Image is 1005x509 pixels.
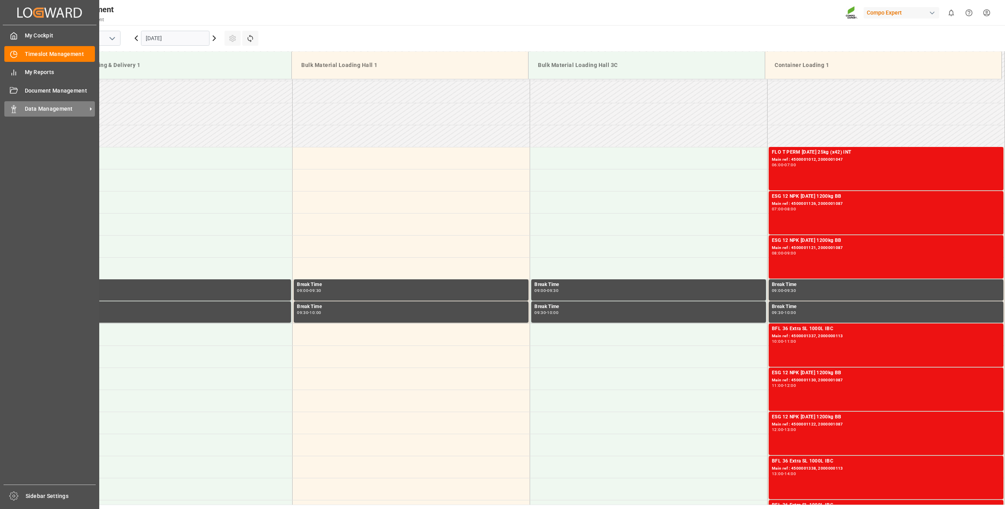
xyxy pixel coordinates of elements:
div: - [783,472,784,476]
div: Main ref : 4500001337, 2000000113 [772,333,1000,340]
div: 10:00 [547,311,558,314]
div: 09:30 [772,311,783,314]
div: 12:00 [772,428,783,431]
div: ESG 12 NPK [DATE] 1200kg BB [772,193,1000,201]
div: - [783,163,784,167]
div: 07:00 [784,163,796,167]
div: - [783,289,784,292]
div: Break Time [534,281,763,289]
div: Main ref : 4500001012, 2000001047 [772,156,1000,163]
div: Bulk Material Loading Hall 3C [535,58,758,72]
div: 09:30 [784,289,796,292]
div: FLO T PERM [DATE] 25kg (x42) INT [772,149,1000,156]
img: Screenshot%202023-09-29%20at%2010.02.21.png_1712312052.png [846,6,858,20]
a: My Cockpit [4,28,95,43]
div: Main ref : 4500001130, 2000001087 [772,377,1000,384]
div: BFL 36 Extra SL 1000L IBC [772,325,1000,333]
div: - [783,251,784,255]
div: Main ref : 4500001121, 2000001087 [772,245,1000,251]
div: Main ref : 4500001338, 2000000113 [772,465,1000,472]
div: 09:00 [534,289,546,292]
span: Sidebar Settings [26,492,96,500]
div: 09:00 [784,251,796,255]
div: Main ref : 4500001126, 2000001087 [772,201,1000,207]
span: My Cockpit [25,32,95,40]
button: Help Center [960,4,978,22]
a: Timeslot Management [4,46,95,61]
div: 13:00 [784,428,796,431]
div: Break Time [59,281,288,289]
div: 09:00 [297,289,308,292]
div: 09:00 [772,289,783,292]
div: Break Time [59,303,288,311]
div: 12:00 [784,384,796,387]
div: 10:00 [772,340,783,343]
span: My Reports [25,68,95,76]
div: 09:30 [297,311,308,314]
div: ESG 12 NPK [DATE] 1200kg BB [772,237,1000,245]
div: 10:00 [784,311,796,314]
div: Break Time [297,281,525,289]
div: 11:00 [772,384,783,387]
div: 07:00 [772,207,783,211]
div: Break Time [772,303,1000,311]
div: Bulk Material Loading Hall 1 [298,58,522,72]
div: Break Time [772,281,1000,289]
div: - [783,311,784,314]
div: - [546,311,547,314]
div: - [783,207,784,211]
div: - [308,311,310,314]
div: - [308,289,310,292]
div: 09:30 [310,289,321,292]
div: Compo Expert [864,7,939,19]
div: Container Loading 1 [771,58,995,72]
div: - [783,428,784,431]
div: 10:00 [310,311,321,314]
div: BFL 36 Extra SL 1000L IBC [772,457,1000,465]
div: - [783,384,784,387]
button: Compo Expert [864,5,942,20]
div: 09:30 [547,289,558,292]
div: 09:30 [534,311,546,314]
div: Break Time [297,303,525,311]
div: 08:00 [772,251,783,255]
div: 11:00 [784,340,796,343]
span: Document Management [25,87,95,95]
div: Main ref : 4500001122, 2000001087 [772,421,1000,428]
div: ESG 12 NPK [DATE] 1200kg BB [772,413,1000,421]
input: DD.MM.YYYY [141,31,210,46]
button: open menu [106,32,118,45]
button: show 0 new notifications [942,4,960,22]
div: Break Time [534,303,763,311]
div: - [546,289,547,292]
div: 14:00 [784,472,796,476]
div: 13:00 [772,472,783,476]
div: 06:00 [772,163,783,167]
div: 08:00 [784,207,796,211]
div: ESG 12 NPK [DATE] 1200kg BB [772,369,1000,377]
div: Paletts Loading & Delivery 1 [61,58,285,72]
div: - [783,340,784,343]
span: Data Management [25,105,87,113]
span: Timeslot Management [25,50,95,58]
